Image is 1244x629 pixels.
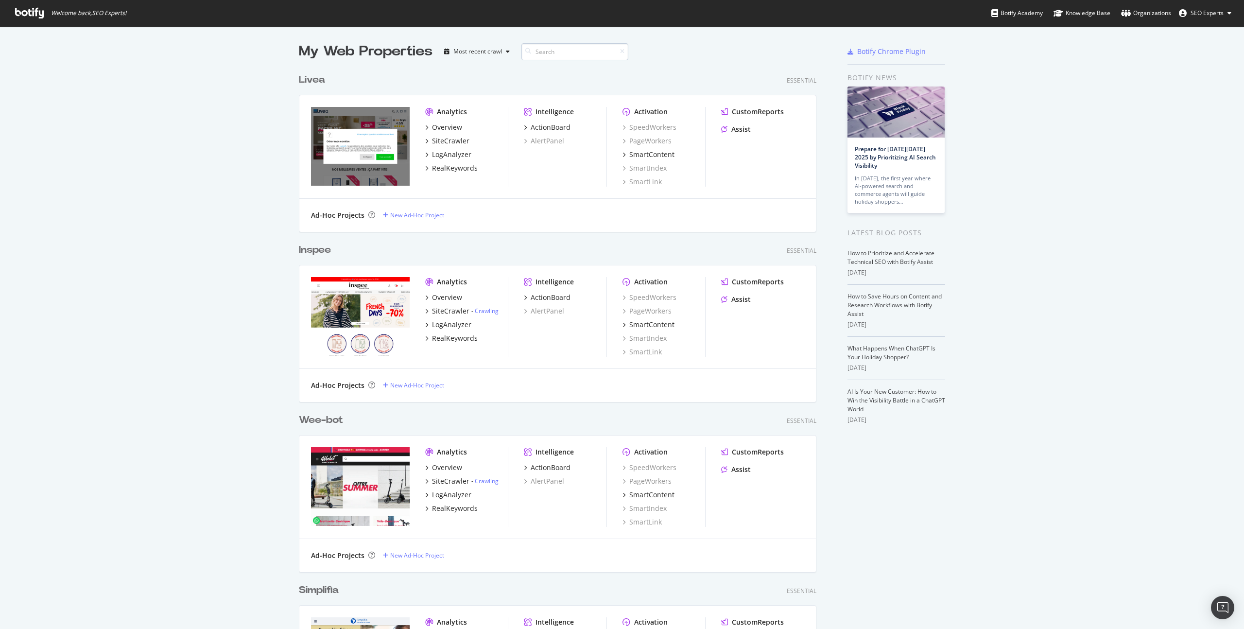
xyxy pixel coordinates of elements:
a: New Ad-Hoc Project [383,381,444,389]
div: Simplifia [299,583,339,597]
a: What Happens When ChatGPT Is Your Holiday Shopper? [847,344,935,361]
a: Prepare for [DATE][DATE] 2025 by Prioritizing AI Search Visibility [855,145,936,170]
a: PageWorkers [622,306,672,316]
a: PageWorkers [622,476,672,486]
div: Analytics [437,447,467,457]
div: Overview [432,463,462,472]
a: SmartLink [622,177,662,187]
a: SpeedWorkers [622,293,676,302]
div: Overview [432,293,462,302]
div: Botify Chrome Plugin [857,47,926,56]
a: SiteCrawler- Crawling [425,306,499,316]
div: - [471,307,499,315]
img: livea.fr [311,107,410,186]
div: ActionBoard [531,463,570,472]
div: AlertPanel [524,136,564,146]
div: CustomReports [732,617,784,627]
button: Most recent crawl [440,44,514,59]
div: Most recent crawl [453,49,502,54]
div: SiteCrawler [432,306,469,316]
div: New Ad-Hoc Project [390,551,444,559]
div: Activation [634,277,668,287]
div: Ad-Hoc Projects [311,210,364,220]
a: SmartContent [622,490,674,500]
a: SmartIndex [622,333,667,343]
div: Intelligence [536,447,574,457]
div: Overview [432,122,462,132]
div: New Ad-Hoc Project [390,381,444,389]
div: Activation [634,107,668,117]
a: SiteCrawler- Crawling [425,476,499,486]
div: Ad-Hoc Projects [311,551,364,560]
div: Activation [634,447,668,457]
div: Organizations [1121,8,1171,18]
a: SmartIndex [622,163,667,173]
div: Botify Academy [991,8,1043,18]
a: AI Is Your New Customer: How to Win the Visibility Battle in a ChatGPT World [847,387,945,413]
div: Analytics [437,277,467,287]
div: Intelligence [536,107,574,117]
div: [DATE] [847,364,945,372]
a: CustomReports [721,107,784,117]
div: Essential [787,417,816,425]
div: Assist [731,465,751,474]
input: Search [521,43,628,60]
a: SpeedWorkers [622,122,676,132]
div: In [DATE], the first year where AI-powered search and commerce agents will guide holiday shoppers… [855,175,937,206]
a: RealKeywords [425,333,478,343]
a: ActionBoard [524,463,570,472]
div: Botify news [847,72,945,83]
div: Wee-bot [299,413,343,427]
a: Crawling [475,307,499,315]
a: LogAnalyzer [425,490,471,500]
a: Crawling [475,477,499,485]
div: ActionBoard [531,293,570,302]
a: Assist [721,465,751,474]
div: RealKeywords [432,163,478,173]
a: Assist [721,124,751,134]
div: SpeedWorkers [622,463,676,472]
div: Activation [634,617,668,627]
div: LogAnalyzer [432,490,471,500]
div: Inspee [299,243,331,257]
div: Open Intercom Messenger [1211,596,1234,619]
div: Ad-Hoc Projects [311,381,364,390]
div: ActionBoard [531,122,570,132]
div: SiteCrawler [432,136,469,146]
a: SmartLink [622,347,662,357]
a: SmartIndex [622,504,667,513]
div: Livea [299,73,325,87]
a: Botify Chrome Plugin [847,47,926,56]
a: AlertPanel [524,476,564,486]
img: Prepare for Black Friday 2025 by Prioritizing AI Search Visibility [847,87,945,138]
a: SmartLink [622,517,662,527]
a: CustomReports [721,277,784,287]
div: LogAnalyzer [432,320,471,330]
a: SmartContent [622,320,674,330]
span: SEO Experts [1191,9,1224,17]
div: [DATE] [847,416,945,424]
a: PageWorkers [622,136,672,146]
a: ActionBoard [524,293,570,302]
a: How to Prioritize and Accelerate Technical SEO with Botify Assist [847,249,934,266]
a: AlertPanel [524,306,564,316]
div: New Ad-Hoc Project [390,211,444,219]
div: [DATE] [847,320,945,329]
div: Analytics [437,617,467,627]
a: RealKeywords [425,504,478,513]
div: SmartContent [629,320,674,330]
div: Latest Blog Posts [847,227,945,238]
a: RealKeywords [425,163,478,173]
a: Overview [425,293,462,302]
a: CustomReports [721,447,784,457]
